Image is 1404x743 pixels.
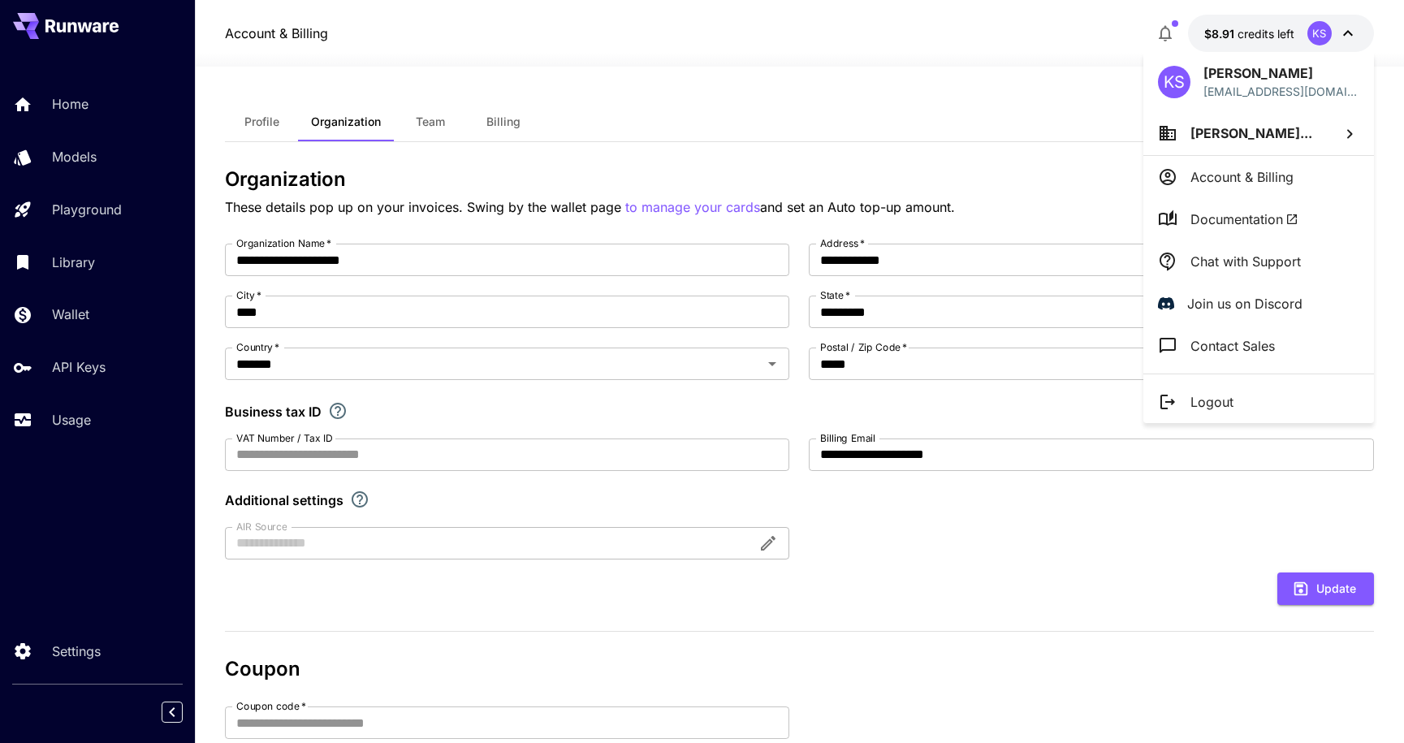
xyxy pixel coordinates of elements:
p: Logout [1190,392,1233,412]
span: [PERSON_NAME]... [1190,125,1312,141]
p: Join us on Discord [1187,294,1302,313]
p: [PERSON_NAME] [1203,63,1359,83]
div: KS [1158,66,1190,98]
button: [PERSON_NAME]... [1143,111,1374,155]
span: Documentation [1190,210,1298,229]
p: Account & Billing [1190,167,1294,187]
p: [EMAIL_ADDRESS][DOMAIN_NAME] [1203,83,1359,100]
p: Chat with Support [1190,252,1301,271]
div: konstantins71@ukr.net [1203,83,1359,100]
p: Contact Sales [1190,336,1275,356]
